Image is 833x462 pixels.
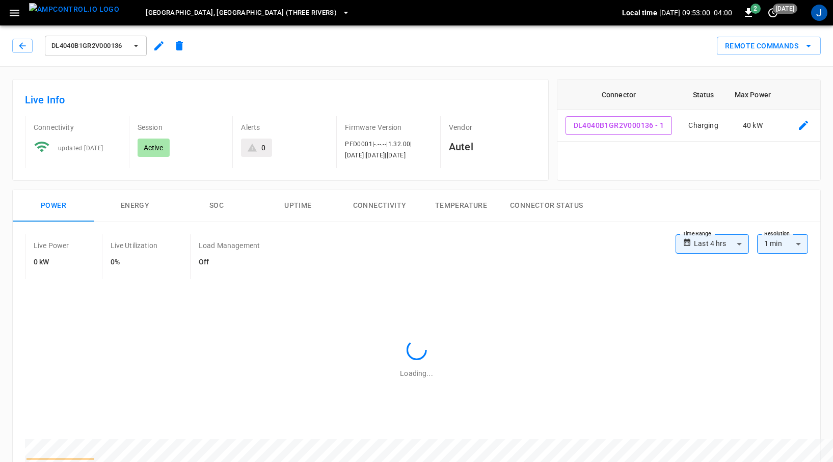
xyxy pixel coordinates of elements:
[13,189,94,222] button: Power
[146,7,337,19] span: [GEOGRAPHIC_DATA], [GEOGRAPHIC_DATA] (Three Rivers)
[29,3,119,16] img: ampcontrol.io logo
[34,257,69,268] h6: 0 kW
[764,230,790,238] label: Resolution
[257,189,339,222] button: Uptime
[176,189,257,222] button: SOC
[502,189,591,222] button: Connector Status
[58,145,103,152] span: updated [DATE]
[142,3,354,23] button: [GEOGRAPHIC_DATA], [GEOGRAPHIC_DATA] (Three Rivers)
[339,189,420,222] button: Connectivity
[773,4,797,14] span: [DATE]
[449,139,536,155] h6: Autel
[717,37,821,56] button: Remote Commands
[138,122,225,132] p: Session
[111,240,157,251] p: Live Utilization
[727,110,779,142] td: 40 kW
[449,122,536,132] p: Vendor
[25,92,536,108] h6: Live Info
[727,79,779,110] th: Max Power
[345,141,412,159] span: PFD0001|-.--.--|1.32.00|[DATE]|[DATE]|[DATE]
[811,5,827,21] div: profile-icon
[241,122,328,132] p: Alerts
[765,5,781,21] button: set refresh interval
[717,37,821,56] div: remote commands options
[694,234,749,254] div: Last 4 hrs
[659,8,732,18] p: [DATE] 09:53:00 -04:00
[261,143,265,153] div: 0
[757,234,808,254] div: 1 min
[51,40,127,52] span: DL4040B1GR2V000136
[680,79,726,110] th: Status
[34,240,69,251] p: Live Power
[45,36,147,56] button: DL4040B1GR2V000136
[622,8,657,18] p: Local time
[750,4,761,14] span: 2
[557,79,681,110] th: Connector
[400,369,433,377] span: Loading...
[566,116,673,135] button: DL4040B1GR2V000136 - 1
[199,240,260,251] p: Load Management
[683,230,711,238] label: Time Range
[680,110,726,142] td: Charging
[345,122,432,132] p: Firmware Version
[420,189,502,222] button: Temperature
[557,79,828,142] table: connector table
[199,257,260,268] h6: Off
[144,143,164,153] p: Active
[94,189,176,222] button: Energy
[34,122,121,132] p: Connectivity
[111,257,157,268] h6: 0%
